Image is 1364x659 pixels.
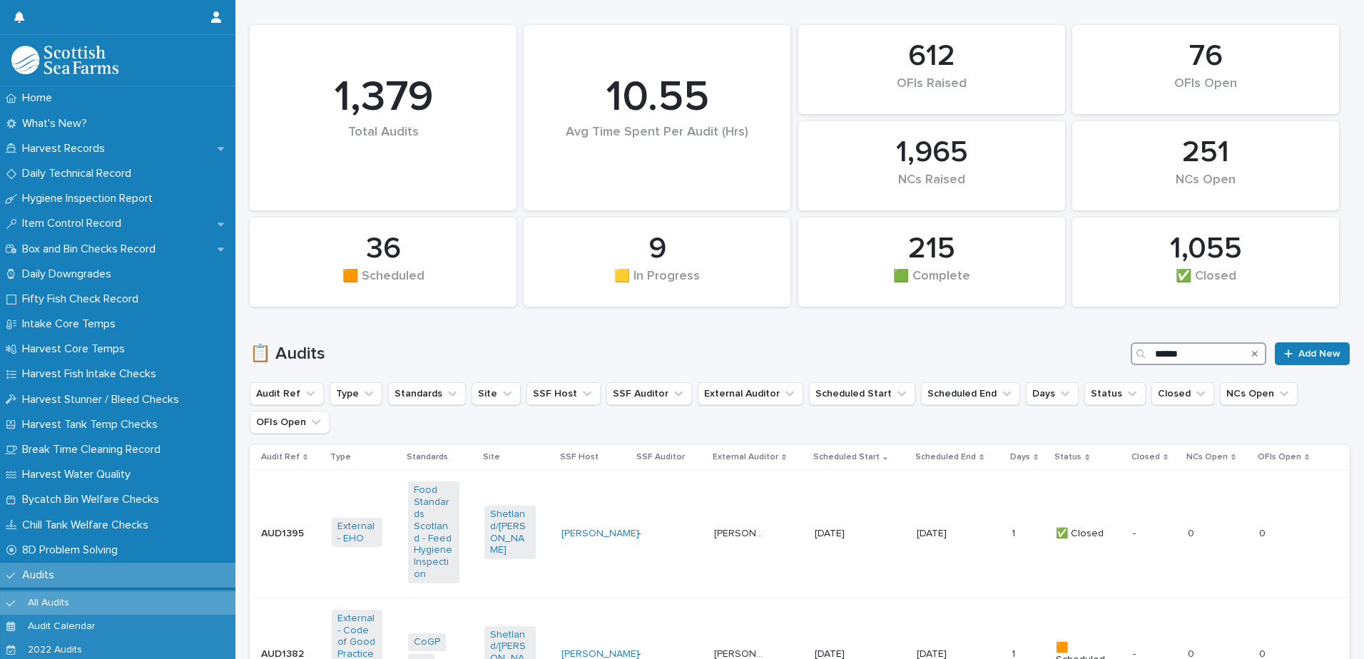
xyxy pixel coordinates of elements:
[1258,449,1301,465] p: OFIs Open
[809,382,915,405] button: Scheduled Start
[1096,173,1315,203] div: NCs Open
[16,518,160,532] p: Chill Tank Welfare Checks
[16,443,172,456] p: Break Time Cleaning Record
[548,72,766,123] div: 10.55
[815,528,865,540] p: [DATE]
[16,418,169,431] p: Harvest Tank Temp Checks
[1096,269,1315,299] div: ✅ Closed
[11,46,118,74] img: mMrefqRFQpe26GRNOUkG
[16,142,116,155] p: Harvest Records
[1298,349,1340,359] span: Add New
[606,382,692,405] button: SSF Auditor
[16,644,93,656] p: 2022 Audits
[1220,382,1298,405] button: NCs Open
[16,91,63,105] p: Home
[1096,135,1315,170] div: 251
[548,231,766,267] div: 9
[1275,342,1350,365] a: Add New
[823,76,1041,106] div: OFIs Raised
[407,449,448,465] p: Standards
[713,449,778,465] p: External Auditor
[636,449,685,465] p: SSF Auditor
[1026,382,1079,405] button: Days
[16,493,170,506] p: Bycatch Bin Welfare Checks
[16,217,133,230] p: Item Control Record
[16,167,143,180] p: Daily Technical Record
[823,135,1041,170] div: 1,965
[1010,449,1030,465] p: Days
[1131,449,1160,465] p: Closed
[921,382,1020,405] button: Scheduled End
[16,468,142,481] p: Harvest Water Quality
[16,543,129,557] p: 8D Problem Solving
[16,292,150,306] p: Fifty Fish Check Record
[250,344,1125,364] h1: 📋 Audits
[823,269,1041,299] div: 🟩 Complete
[414,636,440,648] a: CoGP
[261,525,307,540] p: AUD1395
[1096,39,1315,74] div: 76
[1186,449,1228,465] p: NCs Open
[330,382,382,405] button: Type
[1259,525,1268,540] p: 0
[388,382,466,405] button: Standards
[1056,528,1106,540] p: ✅ Closed
[490,509,529,556] a: Shetland/[PERSON_NAME]
[250,382,324,405] button: Audit Ref
[250,470,1350,598] tr: AUD1395AUD1395 External - EHO Food Standards Scotland - Feed Hygiene Inspection Shetland/[PERSON_...
[16,317,127,331] p: Intake Core Temps
[1084,382,1146,405] button: Status
[16,367,168,381] p: Harvest Fish Intake Checks
[16,568,66,582] p: Audits
[472,382,521,405] button: Site
[16,620,107,633] p: Audit Calendar
[16,242,167,256] p: Box and Bin Checks Record
[1054,449,1081,465] p: Status
[274,72,492,123] div: 1,379
[548,125,766,170] div: Avg Time Spent Per Audit (Hrs)
[274,269,492,299] div: 🟧 Scheduled
[1188,525,1197,540] p: 0
[1012,525,1018,540] p: 1
[16,192,164,205] p: Hygiene Inspection Report
[561,528,639,540] a: [PERSON_NAME]
[548,269,766,299] div: 🟨 In Progress
[823,231,1041,267] div: 215
[16,267,123,281] p: Daily Downgrades
[16,393,190,407] p: Harvest Stunner / Bleed Checks
[274,125,492,170] div: Total Audits
[560,449,599,465] p: SSF Host
[337,521,377,545] a: External - EHO
[16,117,98,131] p: What's New?
[16,597,81,609] p: All Audits
[526,382,601,405] button: SSF Host
[1133,528,1177,540] p: -
[1151,382,1214,405] button: Closed
[250,411,330,434] button: OFIs Open
[16,342,136,356] p: Harvest Core Temps
[823,39,1041,74] div: 612
[917,528,967,540] p: [DATE]
[261,449,300,465] p: Audit Ref
[714,525,768,540] p: David Gillanders
[274,231,492,267] div: 36
[813,449,880,465] p: Scheduled Start
[823,173,1041,203] div: NCs Raised
[1096,231,1315,267] div: 1,055
[1131,342,1266,365] input: Search
[483,449,500,465] p: Site
[915,449,976,465] p: Scheduled End
[330,449,351,465] p: Type
[414,484,453,580] a: Food Standards Scotland - Feed Hygiene Inspection
[638,528,688,540] p: -
[1096,76,1315,106] div: OFIs Open
[698,382,803,405] button: External Auditor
